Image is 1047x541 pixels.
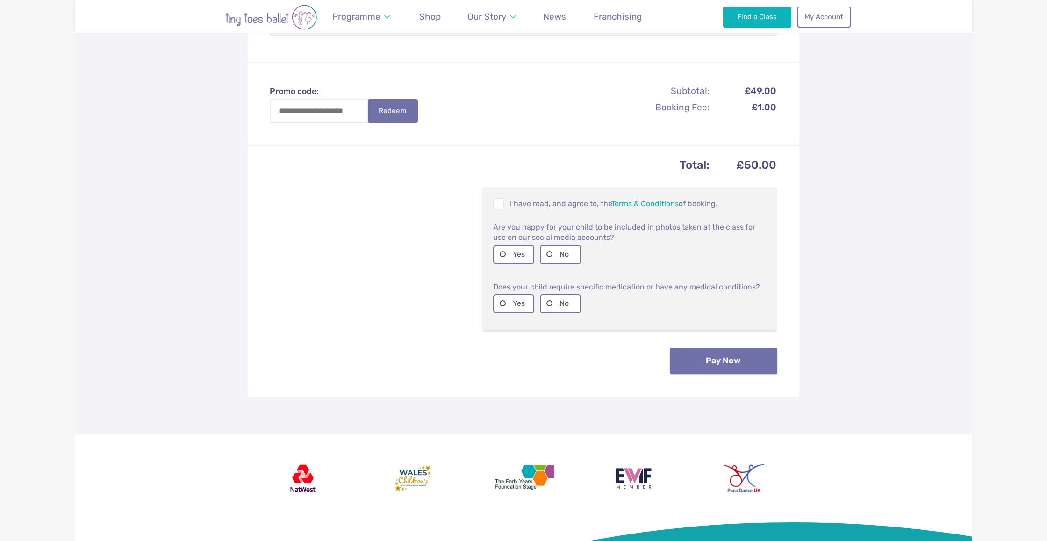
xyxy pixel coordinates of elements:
span: Our Story [467,11,506,22]
th: Booking Fee: [610,100,710,115]
th: Subtotal: [610,84,710,99]
td: £1.00 [711,100,776,115]
button: Pay Now [670,348,777,374]
span: Franchising [594,11,642,22]
img: The Early Years Foundation Stage [493,464,554,492]
button: Redeem [368,99,417,123]
img: Encouraging Women Into Franchising [612,464,656,492]
label: No [540,294,581,313]
a: Terms & Conditions [611,199,679,208]
span: Programme [332,11,380,22]
p: Are you happy for your child to be included in photos taken at the class for use on our social me... [493,221,766,243]
a: Find a Class [723,7,792,27]
a: Franchising [589,6,646,28]
label: Yes [493,245,534,264]
td: £49.00 [711,84,776,99]
a: Our Story [463,6,521,28]
a: My Account [797,7,851,27]
a: Programme [328,6,394,28]
a: News [539,6,571,28]
img: Para Dance UK [724,464,764,492]
span: Shop [419,11,441,22]
p: I have read, and agree to, the of booking. [493,198,766,209]
label: Promo code: [270,86,427,97]
label: No [540,245,581,264]
span: News [543,11,566,22]
a: Shop [415,6,445,28]
label: Yes [493,294,534,313]
p: Does your child require specific medication or have any medical conditions? [493,281,766,292]
img: tiny toes ballet [196,5,346,30]
th: Total: [271,156,710,175]
td: £50.00 [711,156,776,175]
